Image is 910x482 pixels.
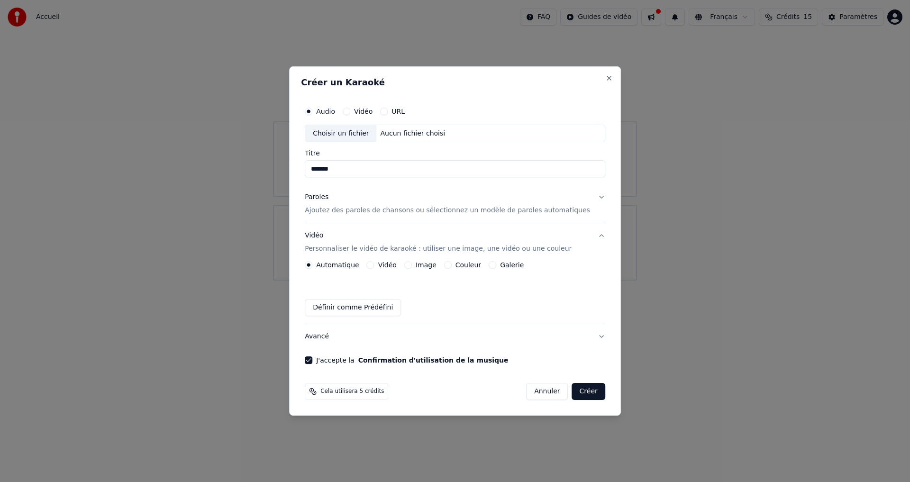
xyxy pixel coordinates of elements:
[305,125,376,142] div: Choisir un fichier
[305,150,605,157] label: Titre
[416,262,437,268] label: Image
[305,206,590,216] p: Ajoutez des paroles de chansons ou sélectionnez un modèle de paroles automatiques
[354,108,373,115] label: Vidéo
[305,185,605,223] button: ParolesAjoutez des paroles de chansons ou sélectionnez un modèle de paroles automatiques
[316,108,335,115] label: Audio
[305,224,605,262] button: VidéoPersonnaliser le vidéo de karaoké : utiliser une image, une vidéo ou une couleur
[320,388,384,395] span: Cela utilisera 5 crédits
[305,193,328,202] div: Paroles
[377,129,449,138] div: Aucun fichier choisi
[526,383,568,400] button: Annuler
[305,244,572,254] p: Personnaliser le vidéo de karaoké : utiliser une image, une vidéo ou une couleur
[305,299,401,316] button: Définir comme Prédéfini
[305,261,605,324] div: VidéoPersonnaliser le vidéo de karaoké : utiliser une image, une vidéo ou une couleur
[305,231,572,254] div: Vidéo
[572,383,605,400] button: Créer
[301,78,609,87] h2: Créer un Karaoké
[358,357,509,364] button: J'accepte la
[500,262,524,268] label: Galerie
[391,108,405,115] label: URL
[455,262,481,268] label: Couleur
[378,262,397,268] label: Vidéo
[316,262,359,268] label: Automatique
[305,324,605,349] button: Avancé
[316,357,508,364] label: J'accepte la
